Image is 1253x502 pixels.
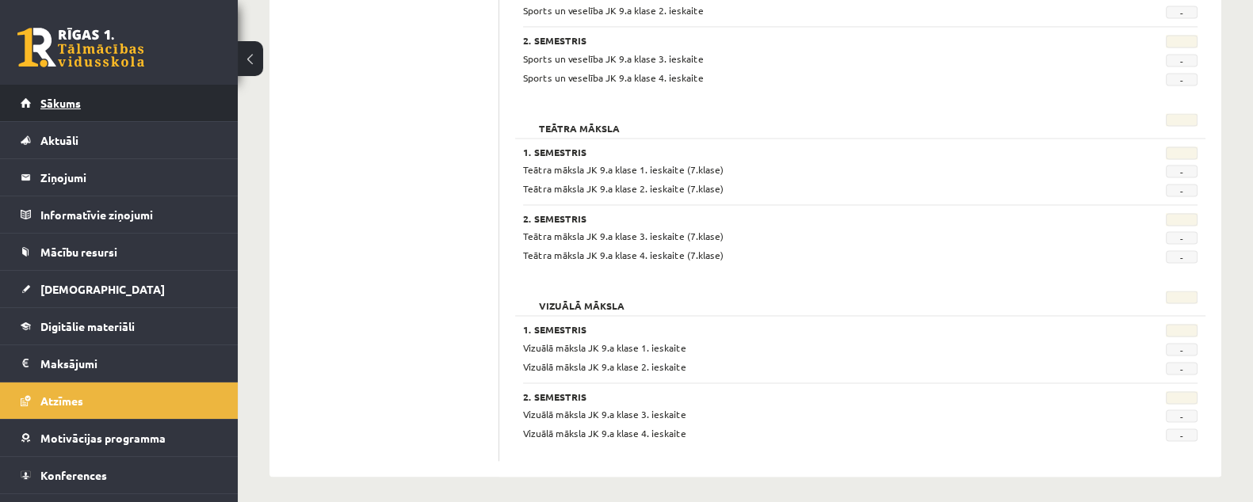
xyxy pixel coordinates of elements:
[1166,73,1198,86] span: -
[21,420,218,456] a: Motivācijas programma
[40,245,117,259] span: Mācību resursi
[40,96,81,110] span: Sākums
[1166,428,1198,441] span: -
[1166,362,1198,375] span: -
[40,394,83,408] span: Atzīmes
[21,85,218,121] a: Sākums
[21,234,218,270] a: Mācību resursi
[21,271,218,307] a: [DEMOGRAPHIC_DATA]
[523,35,1081,46] h3: 2. Semestris
[523,71,704,84] span: Sports un veselība JK 9.a klase 4. ieskaite
[21,345,218,382] a: Maksājumi
[40,196,218,233] legend: Informatīvie ziņojumi
[523,360,686,373] span: Vizuālā māksla JK 9.a klase 2. ieskaite
[1166,54,1198,67] span: -
[1166,6,1198,18] span: -
[40,345,218,382] legend: Maksājumi
[21,122,218,158] a: Aktuāli
[523,213,1081,224] h3: 2. Semestris
[40,319,135,333] span: Digitālie materiāli
[1166,250,1198,263] span: -
[40,133,78,147] span: Aktuāli
[523,341,686,354] span: Vizuālā māksla JK 9.a klase 1. ieskaite
[40,468,107,482] span: Konferences
[523,249,724,261] span: Teātra māksla JK 9.a klase 4. ieskaite (7.klase)
[40,431,166,445] span: Motivācijas programma
[40,282,165,296] span: [DEMOGRAPHIC_DATA]
[523,324,1081,335] h3: 1. Semestris
[523,52,704,65] span: Sports un veselība JK 9.a klase 3. ieskaite
[1166,409,1198,422] span: -
[523,408,686,420] span: Vizuālā māksla JK 9.a klase 3. ieskaite
[523,113,636,129] h2: Teātra māksla
[17,28,144,67] a: Rīgas 1. Tālmācības vidusskola
[523,163,724,176] span: Teātra māksla JK 9.a klase 1. ieskaite (7.klase)
[1166,165,1198,177] span: -
[523,182,724,195] span: Teātra māksla JK 9.a klase 2. ieskaite (7.klase)
[523,230,724,242] span: Teātra māksla JK 9.a klase 3. ieskaite (7.klase)
[523,391,1081,402] h3: 2. Semestris
[21,457,218,493] a: Konferences
[21,196,218,233] a: Informatīvie ziņojumi
[523,4,704,17] span: Sports un veselība JK 9.a klase 2. ieskaite
[1166,184,1198,196] span: -
[21,308,218,344] a: Digitālie materiāli
[523,291,640,306] h2: Vizuālā māksla
[40,159,218,196] legend: Ziņojumi
[1166,343,1198,356] span: -
[21,159,218,196] a: Ziņojumi
[523,427,686,439] span: Vizuālā māksla JK 9.a klase 4. ieskaite
[1166,231,1198,244] span: -
[21,382,218,419] a: Atzīmes
[523,146,1081,158] h3: 1. Semestris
